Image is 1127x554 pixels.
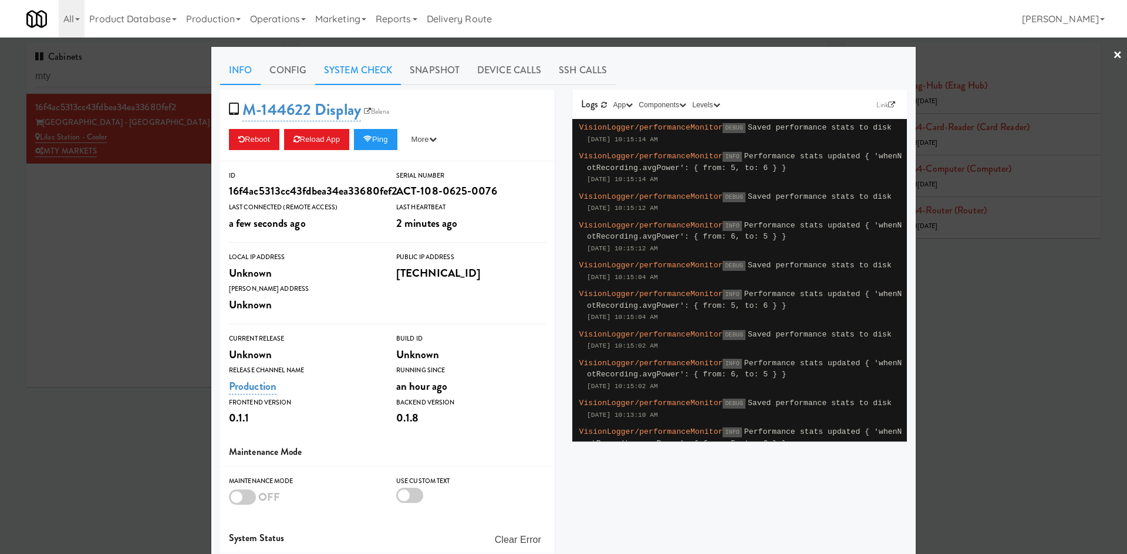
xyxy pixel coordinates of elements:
[229,129,279,150] button: Reboot
[636,99,689,111] button: Components
[579,152,723,161] span: VisionLogger/performanceMonitor
[587,221,902,242] span: Performance stats updated { 'whenNotRecording.avgPower': { from: 6, to: 5 } }
[229,378,276,395] a: Production
[229,445,302,458] span: Maintenance Mode
[723,290,741,300] span: INFO
[284,129,349,150] button: Reload App
[468,56,550,85] a: Device Calls
[229,283,379,295] div: [PERSON_NAME] Address
[26,9,47,29] img: Micromart
[1113,38,1122,74] a: ×
[361,106,393,117] a: Balena
[396,263,546,283] div: [TECHNICAL_ID]
[579,330,723,339] span: VisionLogger/performanceMonitor
[550,56,616,85] a: SSH Calls
[723,330,745,340] span: DEBUG
[587,176,658,183] span: [DATE] 10:15:14 AM
[610,99,636,111] button: App
[587,412,658,419] span: [DATE] 10:13:10 AM
[396,215,457,231] span: 2 minutes ago
[587,245,658,252] span: [DATE] 10:15:12 AM
[229,170,379,182] div: ID
[579,399,723,407] span: VisionLogger/performanceMonitor
[587,205,658,212] span: [DATE] 10:15:12 AM
[587,342,658,349] span: [DATE] 10:15:02 AM
[748,192,892,201] span: Saved performance stats to disk
[579,261,723,270] span: VisionLogger/performanceMonitor
[396,397,546,409] div: Backend Version
[748,330,892,339] span: Saved performance stats to disk
[587,274,658,281] span: [DATE] 10:15:04 AM
[229,263,379,283] div: Unknown
[229,215,306,231] span: a few seconds ago
[581,97,598,111] span: Logs
[587,152,902,172] span: Performance stats updated { 'whenNotRecording.avgPower': { from: 5, to: 6 } }
[587,427,902,448] span: Performance stats updated { 'whenNotRecording.avgPower': { from: 5, to: 6 } }
[229,345,379,365] div: Unknown
[579,192,723,201] span: VisionLogger/performanceMonitor
[587,359,902,379] span: Performance stats updated { 'whenNotRecording.avgPower': { from: 6, to: 5 } }
[579,359,723,368] span: VisionLogger/performanceMonitor
[220,56,261,85] a: Info
[587,290,902,310] span: Performance stats updated { 'whenNotRecording.avgPower': { from: 5, to: 6 } }
[396,378,447,394] span: an hour ago
[396,345,546,365] div: Unknown
[396,170,546,182] div: Serial Number
[723,359,741,369] span: INFO
[579,427,723,436] span: VisionLogger/performanceMonitor
[229,295,379,315] div: Unknown
[261,56,315,85] a: Config
[748,261,892,270] span: Saved performance stats to disk
[579,221,723,230] span: VisionLogger/performanceMonitor
[396,181,546,201] div: ACT-108-0625-0076
[723,427,741,437] span: INFO
[229,333,379,345] div: Current Release
[402,129,446,150] button: More
[229,475,379,487] div: Maintenance Mode
[587,383,658,390] span: [DATE] 10:15:02 AM
[748,399,892,407] span: Saved performance stats to disk
[354,129,397,150] button: Ping
[396,408,546,428] div: 0.1.8
[229,408,379,428] div: 0.1.1
[229,181,379,201] div: 16f4ac5313cc43fdbea34ea33680fef2
[579,290,723,298] span: VisionLogger/performanceMonitor
[587,314,658,321] span: [DATE] 10:15:04 AM
[229,531,284,545] span: System Status
[723,221,741,231] span: INFO
[396,251,546,263] div: Public IP Address
[396,475,546,487] div: Use Custom Text
[723,123,745,133] span: DEBUG
[873,99,898,111] a: Link
[401,56,468,85] a: Snapshot
[315,56,401,85] a: System Check
[258,489,280,505] span: OFF
[242,98,361,121] a: M-144622 Display
[229,397,379,409] div: Frontend Version
[396,333,546,345] div: Build Id
[723,261,745,271] span: DEBUG
[490,529,546,550] button: Clear Error
[229,365,379,376] div: Release Channel Name
[396,202,546,213] div: Last Heartbeat
[579,123,723,132] span: VisionLogger/performanceMonitor
[689,99,723,111] button: Levels
[229,202,379,213] div: Last Connected (Remote Access)
[587,136,658,143] span: [DATE] 10:15:14 AM
[396,365,546,376] div: Running Since
[229,251,379,263] div: Local IP Address
[723,152,741,162] span: INFO
[748,123,892,132] span: Saved performance stats to disk
[723,399,745,409] span: DEBUG
[723,192,745,202] span: DEBUG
